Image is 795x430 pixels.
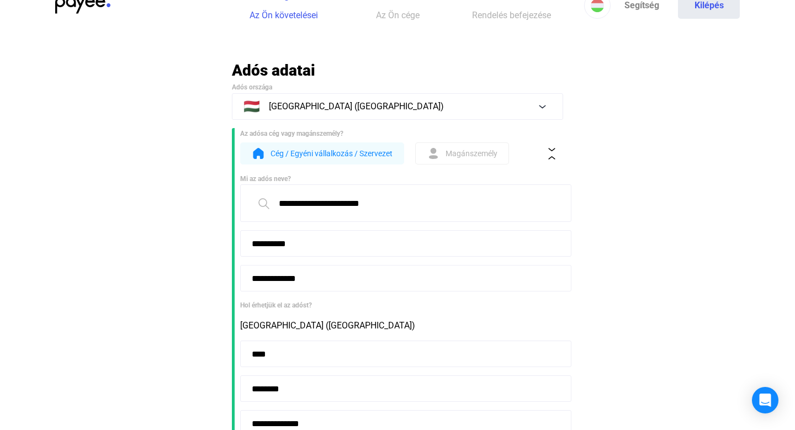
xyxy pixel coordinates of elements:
[240,128,563,139] div: Az adósa cég vagy magánszemély?
[271,147,393,160] span: Cég / Egyéni vállalkozás / Szervezet
[240,173,563,184] div: Mi az adós neve?
[540,142,563,165] button: collapse
[240,319,563,332] div: [GEOGRAPHIC_DATA] ([GEOGRAPHIC_DATA])
[546,148,558,160] img: collapse
[252,147,265,160] img: form-org
[250,10,318,20] span: Az Ön követelései
[415,142,509,164] button: form-indMagánszemély
[240,142,404,164] button: form-orgCég / Egyéni vállalkozás / Szervezet
[472,10,551,20] span: Rendelés befejezése
[446,147,497,160] span: Magánszemély
[232,61,563,80] h2: Adós adatai
[752,387,778,413] div: Open Intercom Messenger
[243,100,260,113] span: 🇭🇺
[427,147,440,160] img: form-ind
[269,100,444,113] span: [GEOGRAPHIC_DATA] ([GEOGRAPHIC_DATA])
[232,93,563,120] button: 🇭🇺[GEOGRAPHIC_DATA] ([GEOGRAPHIC_DATA])
[240,300,563,311] div: Hol érhetjük el az adóst?
[232,83,272,91] span: Adós országa
[376,10,420,20] span: Az Ön cége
